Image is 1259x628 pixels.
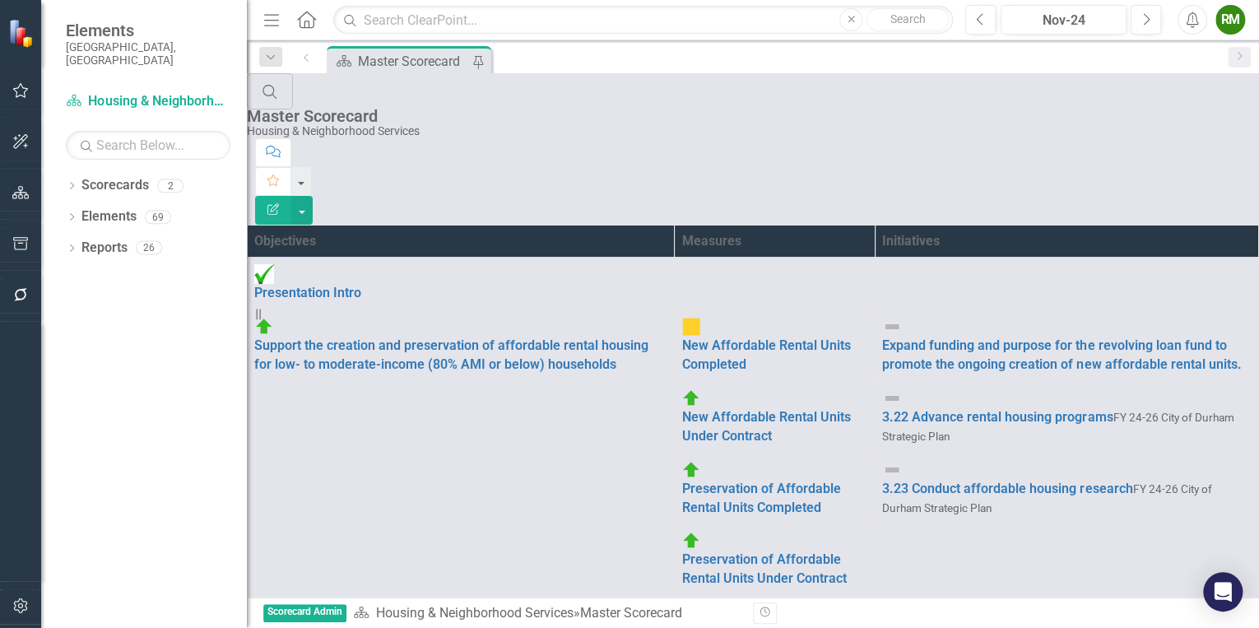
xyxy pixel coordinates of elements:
[254,317,274,337] img: On Target
[882,481,1132,496] a: 3.23 Conduct affordable housing research
[866,8,949,31] button: Search
[882,482,1211,514] span: FY 24-26 City of Durham Strategic Plan
[248,258,675,310] td: Double-Click to Edit Right Click for Context Menu
[681,551,846,586] a: Preservation of Affordable Rental Units Under Contract
[353,604,741,623] div: »
[675,382,876,454] td: Double-Click to Edit Right Click for Context Menu
[247,107,1251,125] div: Master Scorecard
[247,125,1251,137] div: Housing & Neighborhood Services
[882,337,1241,372] a: Expand funding and purpose for the revolving loan fund to promote the ongoing creation of new aff...
[157,179,184,193] div: 2
[263,604,346,623] span: Scorecard Admin
[681,460,701,480] img: On Target
[136,241,162,255] div: 26
[66,92,230,111] a: Housing & Neighborhood Services
[876,382,1259,454] td: Double-Click to Edit Right Click for Context Menu
[81,239,128,258] a: Reports
[681,481,840,515] a: Preservation of Affordable Rental Units Completed
[248,310,675,596] td: Double-Click to Edit Right Click for Context Menu
[333,6,953,35] input: Search ClearPoint...
[66,40,230,67] small: [GEOGRAPHIC_DATA], [GEOGRAPHIC_DATA]
[882,460,902,480] img: Not Defined
[1001,5,1127,35] button: Nov-24
[580,605,682,621] div: Master Scorecard
[81,207,137,226] a: Elements
[681,337,850,372] a: New Affordable Rental Units Completed
[81,176,149,195] a: Scorecards
[254,264,274,284] img: Complete
[882,411,1233,443] span: FY 24-26 City of Durham Strategic Plan
[882,409,1113,425] a: 3.22 Advance rental housing programs
[675,524,876,596] td: Double-Click to Edit Right Click for Context Menu
[376,605,574,621] a: Housing & Neighborhood Services
[8,18,37,47] img: ClearPoint Strategy
[681,317,701,337] img: Close to Target
[681,232,868,251] div: Measures
[1203,572,1243,612] div: Open Intercom Messenger
[882,388,902,408] img: Not Defined
[876,453,1259,524] td: Double-Click to Edit Right Click for Context Menu
[254,285,361,300] a: Presentation Intro
[681,409,850,444] a: New Affordable Rental Units Under Contract
[1215,5,1245,35] button: RM
[675,453,876,524] td: Double-Click to Edit Right Click for Context Menu
[254,337,648,372] a: Support the creation and preservation of affordable rental housing for low- to moderate-income (8...
[675,310,876,382] td: Double-Click to Edit Right Click for Context Menu
[890,12,926,26] span: Search
[681,531,701,551] img: On Target
[1006,11,1121,30] div: Nov-24
[876,310,1259,382] td: Double-Click to Edit Right Click for Context Menu
[681,388,701,408] img: On Target
[254,232,667,251] div: Objectives
[66,131,230,160] input: Search Below...
[145,210,171,224] div: 69
[882,232,1252,251] div: Initiatives
[358,51,471,72] div: Master Scorecard
[66,21,230,40] span: Elements
[882,317,902,337] img: Not Defined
